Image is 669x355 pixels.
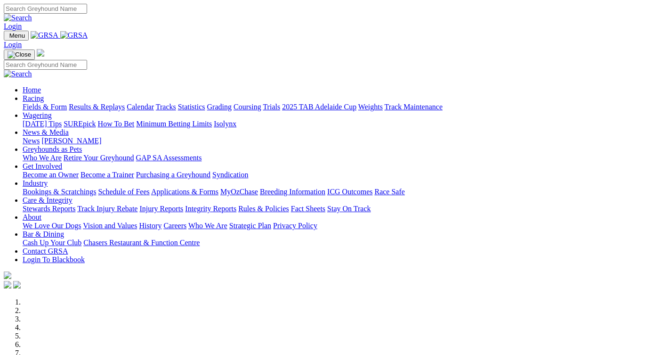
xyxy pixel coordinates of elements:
[23,154,62,162] a: Who We Are
[23,137,40,145] a: News
[156,103,176,111] a: Tracks
[23,94,44,102] a: Racing
[139,222,161,230] a: History
[64,120,96,128] a: SUREpick
[4,22,22,30] a: Login
[136,120,212,128] a: Minimum Betting Limits
[23,213,41,221] a: About
[263,103,280,111] a: Trials
[127,103,154,111] a: Calendar
[4,14,32,22] img: Search
[327,188,372,196] a: ICG Outcomes
[98,120,135,128] a: How To Bet
[212,171,248,179] a: Syndication
[23,230,64,238] a: Bar & Dining
[23,239,81,247] a: Cash Up Your Club
[4,31,29,41] button: Toggle navigation
[23,247,68,255] a: Contact GRSA
[23,179,48,187] a: Industry
[23,171,79,179] a: Become an Owner
[41,137,101,145] a: [PERSON_NAME]
[23,196,73,204] a: Care & Integrity
[385,103,443,111] a: Track Maintenance
[4,4,87,14] input: Search
[214,120,236,128] a: Isolynx
[23,120,665,128] div: Wagering
[23,111,52,119] a: Wagering
[4,70,32,78] img: Search
[23,137,665,145] div: News & Media
[139,205,183,213] a: Injury Reports
[23,205,665,213] div: Care & Integrity
[4,60,87,70] input: Search
[83,222,137,230] a: Vision and Values
[23,205,75,213] a: Stewards Reports
[98,188,149,196] a: Schedule of Fees
[4,272,11,279] img: logo-grsa-white.png
[23,103,67,111] a: Fields & Form
[151,188,218,196] a: Applications & Forms
[273,222,317,230] a: Privacy Policy
[23,188,96,196] a: Bookings & Scratchings
[136,171,210,179] a: Purchasing a Greyhound
[23,222,81,230] a: We Love Our Dogs
[23,120,62,128] a: [DATE] Tips
[9,32,25,39] span: Menu
[291,205,325,213] a: Fact Sheets
[23,239,665,247] div: Bar & Dining
[31,31,58,40] img: GRSA
[23,86,41,94] a: Home
[23,171,665,179] div: Get Involved
[358,103,383,111] a: Weights
[23,154,665,162] div: Greyhounds as Pets
[64,154,134,162] a: Retire Your Greyhound
[23,162,62,170] a: Get Involved
[282,103,356,111] a: 2025 TAB Adelaide Cup
[69,103,125,111] a: Results & Replays
[229,222,271,230] a: Strategic Plan
[220,188,258,196] a: MyOzChase
[81,171,134,179] a: Become a Trainer
[37,49,44,57] img: logo-grsa-white.png
[136,154,202,162] a: GAP SA Assessments
[8,51,31,58] img: Close
[185,205,236,213] a: Integrity Reports
[374,188,404,196] a: Race Safe
[260,188,325,196] a: Breeding Information
[23,103,665,111] div: Racing
[327,205,371,213] a: Stay On Track
[238,205,289,213] a: Rules & Policies
[4,41,22,49] a: Login
[23,145,82,153] a: Greyhounds as Pets
[178,103,205,111] a: Statistics
[163,222,186,230] a: Careers
[23,222,665,230] div: About
[207,103,232,111] a: Grading
[4,281,11,289] img: facebook.svg
[83,239,200,247] a: Chasers Restaurant & Function Centre
[4,50,35,60] button: Toggle navigation
[13,281,21,289] img: twitter.svg
[23,188,665,196] div: Industry
[23,128,69,136] a: News & Media
[234,103,261,111] a: Coursing
[188,222,227,230] a: Who We Are
[77,205,137,213] a: Track Injury Rebate
[60,31,88,40] img: GRSA
[23,256,85,264] a: Login To Blackbook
